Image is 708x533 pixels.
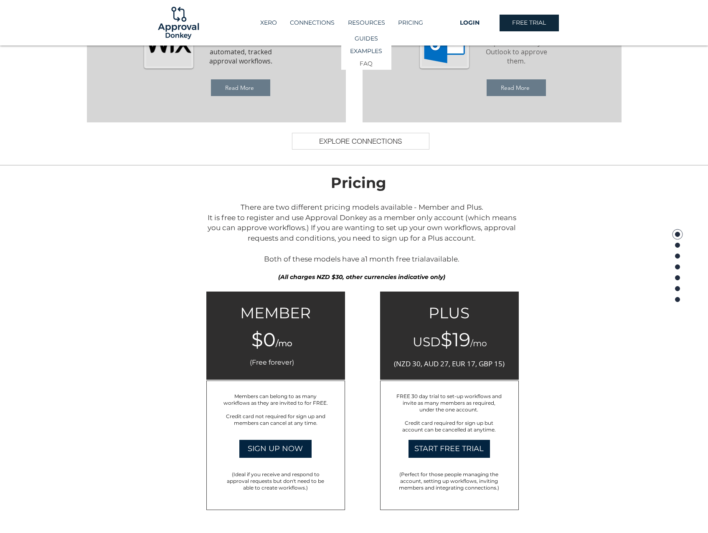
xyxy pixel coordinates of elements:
img: Logo-01.png [156,0,201,46]
span: START FREE TRIAL [414,444,484,454]
a: Read More [487,79,546,96]
a: START FREE TRIAL [409,440,490,458]
a: EXAMPLES [341,45,391,57]
a: PRICING [391,16,430,30]
span: /mo [470,338,487,348]
p: PRICING [394,16,427,30]
span: PLUS [429,304,469,322]
a: XERO [254,16,283,30]
span: FREE 30 day trial to set-up workflows and invite as many members as required, under the one account. [396,393,502,413]
span: (Ideal if you receive and respond to approval requests but don't need to be able to create workfl... [227,471,324,491]
span: (Perfect for those people managing the account, setting up workflows, inviting members and integr... [399,471,499,491]
a: SIGN UP NOW [239,440,312,458]
p: RESOURCES [344,16,389,30]
span: Credit card required for sign up but account can be cancelled at anytime. [402,420,496,433]
span: (Free forever) [250,358,294,366]
span: EXPLORE CONNECTIONS [319,137,402,145]
a: EXPLORE CONNECTIONS [292,133,429,150]
a: LOGIN [440,15,500,31]
span: Read More [225,84,254,91]
a: FAQ [341,57,391,70]
span: MEMBER [240,304,311,322]
p: EXAMPLES [347,45,385,57]
span: (NZD 30, AUD 27, EUR 17, GBP 15) [394,359,505,368]
span: LOGIN [460,19,480,27]
a: FREE TRIAL [500,15,559,31]
h6: Includes: [212,386,330,396]
a: GUIDES [341,33,391,45]
p: GUIDES [352,33,381,45]
p: CONNECTIONS [286,16,339,30]
span: Leverage your existing Wix Form to turn form submissions into automated, tracked approval workflows. [206,19,276,66]
span: There are two different pricing models available - Member and Plus. It is free to register and us... [208,203,516,263]
span: USD [413,334,441,350]
span: (All charges NZD $30, other currencies indicative only)​ [278,273,445,281]
nav: Site [243,16,440,30]
span: Credit card not required for sign up and members can cancel at any time. [226,413,325,426]
span: Members can belong to as many workflows as they are invited to for FREE. [223,393,328,406]
span: Pricing [331,174,386,192]
p: XERO [256,16,281,30]
span: Read More [501,84,530,91]
a: Read More [211,79,270,96]
a: 1 month free trial [365,255,426,263]
span: SIGN UP NOW [248,444,303,454]
div: RESOURCES [341,16,391,30]
a: CONNECTIONS [283,16,341,30]
span: $19 [441,328,470,351]
p: FAQ [357,58,376,70]
span: $0 [251,328,276,351]
nav: Page [672,229,683,304]
span: FREE TRIAL [512,19,546,27]
span: /mo [276,338,292,348]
